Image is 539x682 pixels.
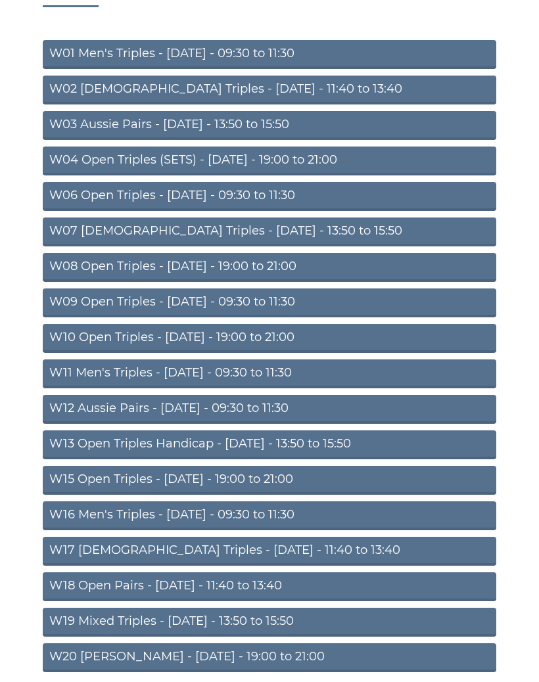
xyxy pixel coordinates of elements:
[43,573,496,602] a: W18 Open Pairs - [DATE] - 11:40 to 13:40
[43,431,496,460] a: W13 Open Triples Handicap - [DATE] - 13:50 to 15:50
[43,254,496,283] a: W08 Open Triples - [DATE] - 19:00 to 21:00
[43,466,496,495] a: W15 Open Triples - [DATE] - 19:00 to 21:00
[43,112,496,141] a: W03 Aussie Pairs - [DATE] - 13:50 to 15:50
[43,218,496,247] a: W07 [DEMOGRAPHIC_DATA] Triples - [DATE] - 13:50 to 15:50
[43,289,496,318] a: W09 Open Triples - [DATE] - 09:30 to 11:30
[43,76,496,105] a: W02 [DEMOGRAPHIC_DATA] Triples - [DATE] - 11:40 to 13:40
[43,502,496,531] a: W16 Men's Triples - [DATE] - 09:30 to 11:30
[43,147,496,176] a: W04 Open Triples (SETS) - [DATE] - 19:00 to 21:00
[43,608,496,637] a: W19 Mixed Triples - [DATE] - 13:50 to 15:50
[43,325,496,353] a: W10 Open Triples - [DATE] - 19:00 to 21:00
[43,360,496,389] a: W11 Men's Triples - [DATE] - 09:30 to 11:30
[43,396,496,424] a: W12 Aussie Pairs - [DATE] - 09:30 to 11:30
[43,644,496,673] a: W20 [PERSON_NAME] - [DATE] - 19:00 to 21:00
[43,183,496,212] a: W06 Open Triples - [DATE] - 09:30 to 11:30
[43,41,496,70] a: W01 Men's Triples - [DATE] - 09:30 to 11:30
[43,537,496,566] a: W17 [DEMOGRAPHIC_DATA] Triples - [DATE] - 11:40 to 13:40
